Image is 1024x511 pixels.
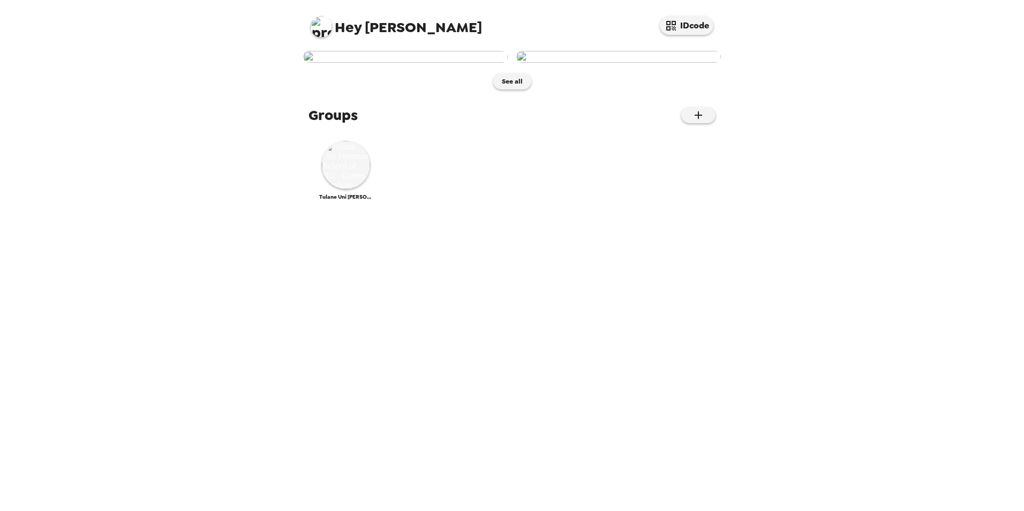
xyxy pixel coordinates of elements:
span: Groups [308,106,358,125]
span: [PERSON_NAME] [311,11,482,35]
button: See all [493,73,531,89]
span: Tulane Uni [PERSON_NAME] School of Biz - Career Services [319,193,373,200]
img: user-263178 [303,51,508,63]
button: IDcode [660,16,713,35]
img: profile pic [311,16,332,37]
img: Tulane Uni Freeman School of Biz - Career Services [322,141,370,189]
span: Hey [335,18,362,37]
img: user-198918 [516,51,721,63]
